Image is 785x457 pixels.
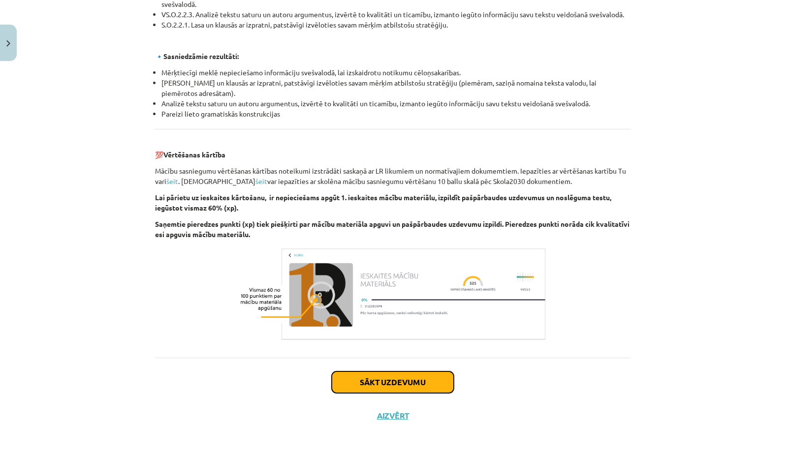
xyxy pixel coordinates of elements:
[255,177,267,185] a: šeit
[161,109,630,119] li: Pareizi lieto gramatiskās konstrukcijas
[155,219,629,239] b: Saņemtie pieredzes punkti (xp) tiek piešķirti par mācību materiāla apguvi un pašpārbaudes uzdevum...
[161,20,630,30] li: S.O.2.2.1. Lasa un klausās ar izpratni, patstāvīgi izvēloties savam mērķim atbilstošu stratēģiju.
[161,78,630,98] li: [PERSON_NAME] un klausās ar izpratni, patstāvīgi izvēloties savam mērķim atbilstošu stratēģiju (p...
[161,9,630,20] li: VS.O.2.2.3. Analizē tekstu saturu un autoru argumentus, izvērtē to kvalitāti un ticamību, izmanto...
[155,166,630,186] p: Mācību sasniegumu vērtēšanas kārtības noteikumi izstrādāti saskaņā ar LR likumiem un normatīvajie...
[155,139,630,160] p: 💯
[332,371,454,393] button: Sākt uzdevumu
[155,193,611,212] b: Lai pārietu uz ieskaites kārtošanu, ir nepieciešams apgūt 1. ieskaites mācību materiālu, izpildīt...
[155,51,630,61] p: 🔹
[161,98,630,109] li: Analizē tekstu saturu un autoru argumentus, izvērtē to kvalitāti un ticamību, izmanto iegūto info...
[6,40,10,47] img: icon-close-lesson-0947bae3869378f0d4975bcd49f059093ad1ed9edebbc8119c70593378902aed.svg
[163,150,225,159] b: Vērtēšanas kārtība
[163,52,239,61] strong: Sasniedzāmie rezultāti:
[374,411,411,421] button: Aizvērt
[166,177,178,185] a: šeit
[161,67,630,78] li: Mērķtiecīgi meklē nepieciešamo informāciju svešvalodā, lai izskaidrotu notikumu cēloņsakarības.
